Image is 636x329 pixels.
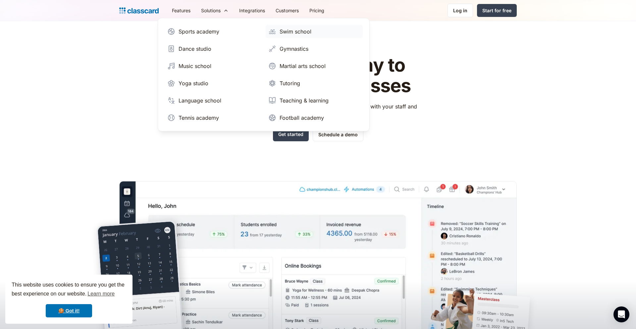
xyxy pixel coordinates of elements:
[46,304,92,317] a: dismiss cookie message
[280,45,308,53] div: Gymnastics
[266,42,363,55] a: Gymnastics
[179,28,219,35] div: Sports academy
[280,97,329,104] div: Teaching & learning
[165,94,262,107] a: Language school
[179,45,211,53] div: Dance studio
[201,7,221,14] div: Solutions
[280,114,324,122] div: Football academy
[165,25,262,38] a: Sports academy
[179,62,211,70] div: Music school
[304,3,330,18] a: Pricing
[12,281,126,299] span: This website uses cookies to ensure you get the best experience on our website.
[234,3,270,18] a: Integrations
[280,79,300,87] div: Tutoring
[266,111,363,124] a: Football academy
[179,97,221,104] div: Language school
[613,306,629,322] div: Open Intercom Messenger
[179,79,208,87] div: Yoga studio
[477,4,517,17] a: Start for free
[448,4,473,17] a: Log in
[5,275,132,324] div: cookieconsent
[165,77,262,90] a: Yoga studio
[165,111,262,124] a: Tennis academy
[196,3,234,18] div: Solutions
[167,3,196,18] a: Features
[280,28,311,35] div: Swim school
[158,18,370,131] nav: Solutions
[266,59,363,73] a: Martial arts school
[273,128,309,141] a: Get started
[266,25,363,38] a: Swim school
[266,94,363,107] a: Teaching & learning
[119,6,159,15] a: home
[313,128,363,141] a: Schedule a demo
[482,7,511,14] div: Start for free
[86,289,116,299] a: learn more about cookies
[165,42,262,55] a: Dance studio
[280,62,326,70] div: Martial arts school
[179,114,219,122] div: Tennis academy
[165,59,262,73] a: Music school
[453,7,467,14] div: Log in
[266,77,363,90] a: Tutoring
[270,3,304,18] a: Customers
